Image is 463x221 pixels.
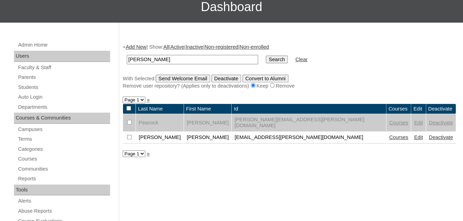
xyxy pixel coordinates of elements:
[232,104,386,114] td: Id
[386,104,411,114] td: Courses
[232,132,386,144] td: [EMAIL_ADDRESS][PERSON_NAME][DOMAIN_NAME]
[429,134,453,140] a: Deactivate
[17,125,110,134] a: Campuses
[186,44,203,50] a: Inactive
[184,114,232,131] td: [PERSON_NAME]
[426,104,456,114] td: Deactivate
[184,104,232,114] td: First Name
[232,114,386,131] td: [PERSON_NAME][EMAIL_ADDRESS][PERSON_NAME][DOMAIN_NAME]
[211,75,241,82] input: Deactivate
[17,197,110,205] a: Alerts
[136,104,184,114] td: Last Name
[17,135,110,144] a: Terms
[14,51,110,62] div: Users
[147,97,149,103] a: »
[123,75,456,90] div: With Selected:
[136,132,184,144] td: [PERSON_NAME]
[17,174,110,183] a: Reports
[240,44,269,50] a: Non-enrolled
[429,120,453,125] a: Deactivate
[156,75,210,82] input: Send Welcome Email
[147,151,149,156] a: »
[414,134,423,140] a: Edit
[136,114,184,131] td: Peacock
[242,75,288,82] input: Convert to Alumni
[170,44,184,50] a: Active
[14,185,110,196] div: Tools
[123,43,456,89] div: + | Show: | | | |
[184,132,232,144] td: [PERSON_NAME]
[14,113,110,124] div: Courses & Communities
[411,104,425,114] td: Edit
[17,83,110,92] a: Students
[414,120,423,125] a: Edit
[17,207,110,215] a: Abuse Reports
[17,73,110,82] a: Parents
[17,155,110,163] a: Courses
[163,44,169,50] a: All
[266,56,287,63] input: Search
[17,63,110,72] a: Faculty & Staff
[17,103,110,112] a: Departments
[17,41,110,49] a: Admin Home
[17,93,110,101] a: Auto Login
[205,44,238,50] a: Non-registered
[389,120,408,125] a: Courses
[389,134,408,140] a: Courses
[17,165,110,173] a: Communities
[123,82,456,90] div: Remove user repository? (Applies only to deactivations) Keep Remove
[126,44,146,50] a: Add New
[295,57,308,62] a: Clear
[127,55,258,64] input: Search
[17,145,110,154] a: Categories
